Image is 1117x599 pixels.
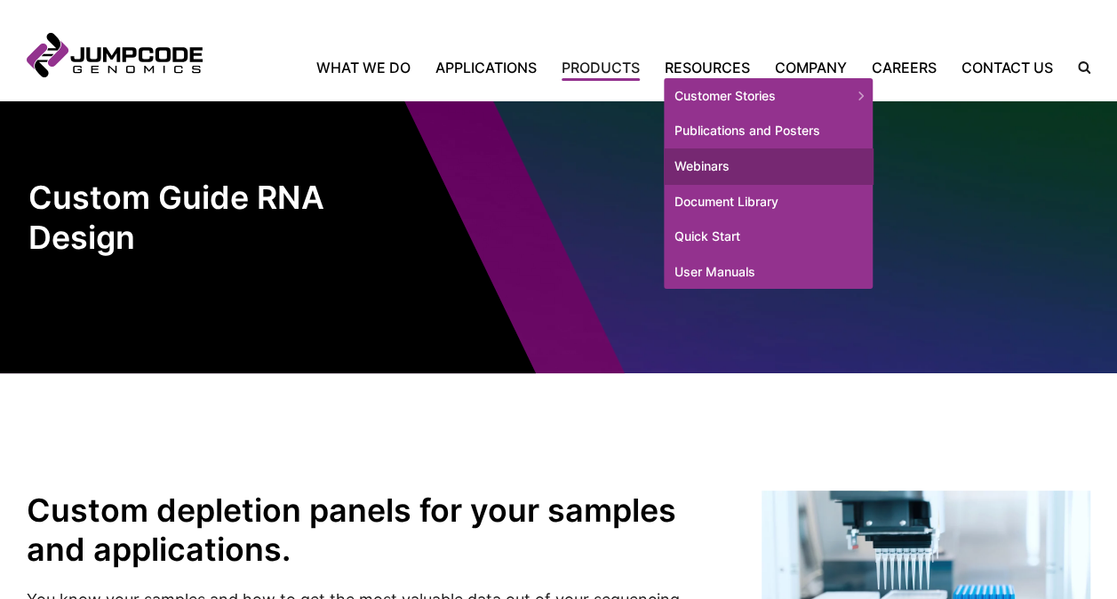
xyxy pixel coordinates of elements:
[28,178,326,257] h1: Custom Guide RNA Design
[316,57,423,78] a: What We Do
[664,184,873,220] a: Document Library
[549,57,652,78] a: Products
[423,57,549,78] a: Applications
[762,57,859,78] a: Company
[664,148,873,184] a: Webinars
[1065,61,1090,74] label: Search the site.
[664,78,873,114] a: Customer Stories
[859,57,949,78] a: Careers
[664,219,873,254] a: Quick Start
[664,113,873,148] a: Publications and Posters
[664,254,873,290] a: User Manuals
[652,57,762,78] a: Resources
[949,57,1065,78] a: Contact Us
[203,57,1065,78] nav: Primary Navigation
[27,491,723,570] h2: Custom depletion panels for your samples and applications.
